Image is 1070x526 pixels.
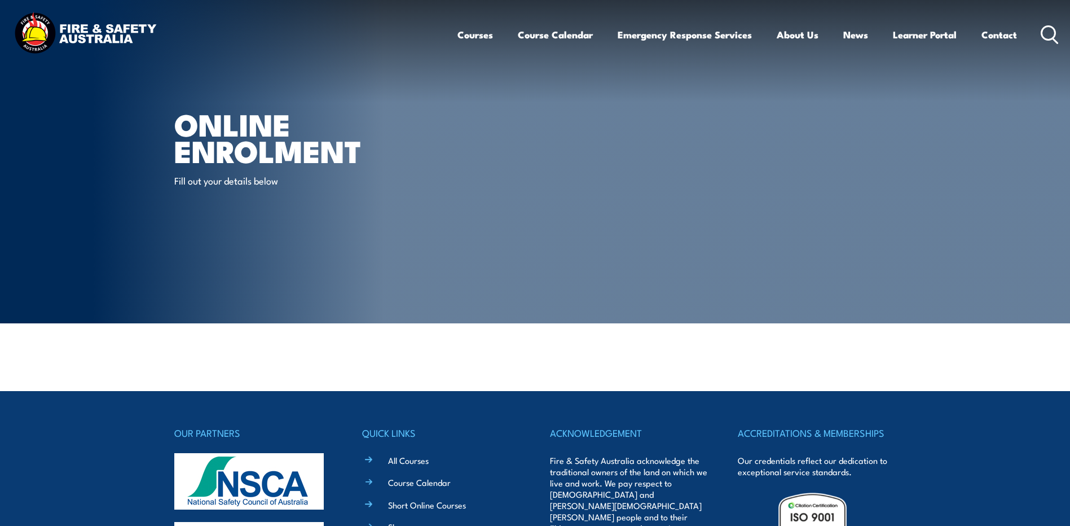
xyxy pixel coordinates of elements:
[893,20,957,50] a: Learner Portal
[174,453,324,510] img: nsca-logo-footer
[738,455,896,477] p: Our credentials reflect our dedication to exceptional service standards.
[981,20,1017,50] a: Contact
[618,20,752,50] a: Emergency Response Services
[550,425,708,441] h4: ACKNOWLEDGEMENT
[388,454,429,466] a: All Courses
[362,425,520,441] h4: QUICK LINKS
[518,20,593,50] a: Course Calendar
[777,20,818,50] a: About Us
[738,425,896,441] h4: ACCREDITATIONS & MEMBERSHIPS
[388,476,451,488] a: Course Calendar
[174,425,332,441] h4: OUR PARTNERS
[843,20,868,50] a: News
[174,111,453,163] h1: Online Enrolment
[388,499,466,511] a: Short Online Courses
[457,20,493,50] a: Courses
[174,174,380,187] p: Fill out your details below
